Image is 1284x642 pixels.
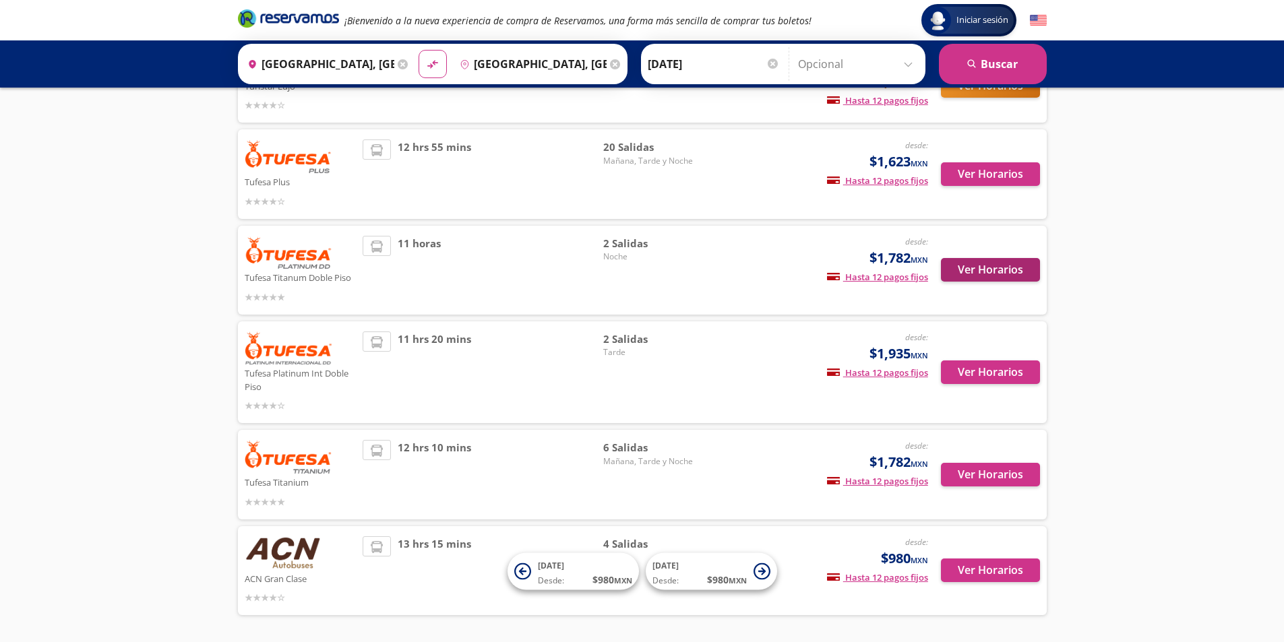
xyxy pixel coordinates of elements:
[905,236,928,247] em: desde:
[238,8,339,32] a: Brand Logo
[398,139,471,209] span: 12 hrs 55 mins
[603,440,698,455] span: 6 Salidas
[648,47,780,81] input: Elegir Fecha
[454,47,607,81] input: Buscar Destino
[603,551,698,563] span: Noche
[707,573,747,587] span: $ 980
[592,573,632,587] span: $ 980
[245,440,332,474] img: Tufesa Titanium
[941,463,1040,486] button: Ver Horarios
[245,269,357,285] p: Tufesa Titanum Doble Piso
[538,575,564,587] span: Desde:
[869,452,928,472] span: $1,782
[245,570,357,586] p: ACN Gran Clase
[911,459,928,469] small: MXN
[646,553,777,590] button: [DATE]Desde:$980MXN
[911,255,928,265] small: MXN
[911,158,928,168] small: MXN
[603,331,698,347] span: 2 Salidas
[398,236,441,304] span: 11 horas
[603,139,698,155] span: 20 Salidas
[603,236,698,251] span: 2 Salidas
[614,575,632,585] small: MXN
[398,536,471,606] span: 13 hrs 15 mins
[245,236,332,269] img: Tufesa Titanum Doble Piso
[242,47,394,81] input: Buscar Origen
[827,271,928,283] span: Hasta 12 pagos fijos
[603,346,698,358] span: Tarde
[905,440,928,451] em: desde:
[245,173,357,189] p: Tufesa Plus
[603,536,698,552] span: 4 Salidas
[941,162,1040,186] button: Ver Horarios
[941,360,1040,384] button: Ver Horarios
[905,536,928,548] em: desde:
[652,560,679,571] span: [DATE]
[827,475,928,487] span: Hasta 12 pagos fijos
[603,455,698,468] span: Mañana, Tarde y Noche
[398,440,471,509] span: 12 hrs 10 mins
[798,47,919,81] input: Opcional
[939,44,1047,84] button: Buscar
[905,139,928,151] em: desde:
[1030,12,1047,29] button: English
[911,350,928,360] small: MXN
[245,139,332,173] img: Tufesa Plus
[869,152,928,172] span: $1,623
[538,560,564,571] span: [DATE]
[869,248,928,268] span: $1,782
[398,331,471,413] span: 11 hrs 20 mins
[245,331,332,364] img: Tufesa Platinum Int Doble Piso
[827,366,928,379] span: Hasta 12 pagos fijos
[905,331,928,343] em: desde:
[603,251,698,263] span: Noche
[245,364,357,393] p: Tufesa Platinum Int Doble Piso
[827,94,928,106] span: Hasta 12 pagos fijos
[245,474,357,490] p: Tufesa Titanium
[827,174,928,187] span: Hasta 12 pagos fijos
[238,8,339,28] i: Brand Logo
[603,155,698,167] span: Mañana, Tarde y Noche
[951,13,1014,27] span: Iniciar sesión
[245,536,322,570] img: ACN Gran Clase
[881,548,928,569] span: $980
[827,571,928,583] span: Hasta 12 pagos fijos
[508,553,639,590] button: [DATE]Desde:$980MXN
[869,344,928,364] span: $1,935
[729,575,747,585] small: MXN
[911,555,928,565] small: MXN
[941,258,1040,282] button: Ver Horarios
[652,575,679,587] span: Desde:
[344,14,812,27] em: ¡Bienvenido a la nueva experiencia de compra de Reservamos, una forma más sencilla de comprar tus...
[941,558,1040,582] button: Ver Horarios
